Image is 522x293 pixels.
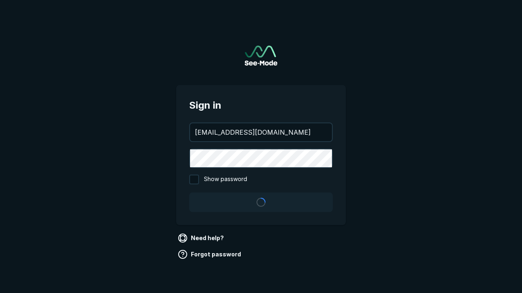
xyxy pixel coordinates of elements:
a: Forgot password [176,248,244,261]
input: your@email.com [190,123,332,141]
span: Show password [204,175,247,184]
span: Sign in [189,98,333,113]
a: Go to sign in [245,46,277,66]
img: See-Mode Logo [245,46,277,66]
a: Need help? [176,232,227,245]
